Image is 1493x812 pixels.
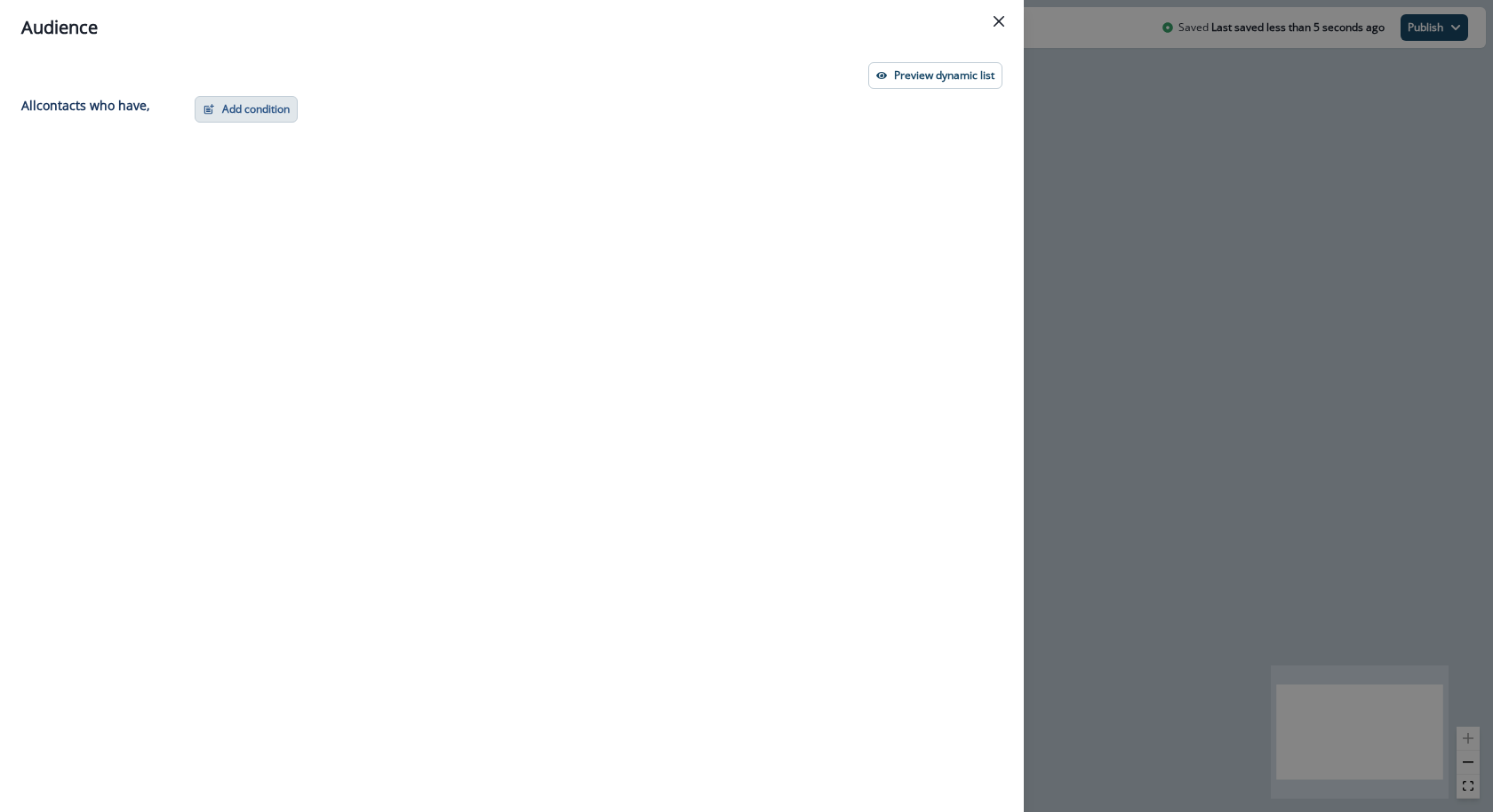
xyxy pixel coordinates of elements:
div: Audience [21,14,1002,41]
p: All contact s who have, [21,96,150,115]
p: Preview dynamic list [894,69,994,82]
button: Close [985,7,1013,36]
button: Preview dynamic list [868,62,1002,89]
button: Add condition [195,96,298,123]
